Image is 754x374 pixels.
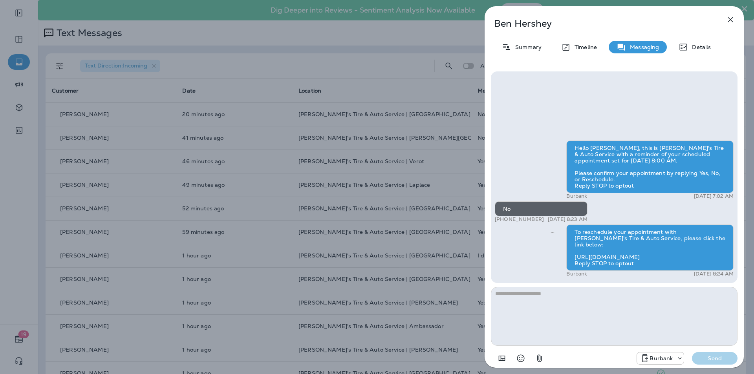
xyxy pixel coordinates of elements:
[566,271,587,277] p: Burbank
[494,18,708,29] p: Ben Hershey
[694,193,734,199] p: [DATE] 7:02 AM
[495,216,544,223] p: [PHONE_NUMBER]
[495,201,587,216] div: No
[566,140,734,193] div: Hello [PERSON_NAME], this is [PERSON_NAME]'s Tire & Auto Service with a reminder of your schedule...
[494,350,510,366] button: Add in a premade template
[513,350,529,366] button: Select an emoji
[566,224,734,271] div: To reschedule your appointment with [PERSON_NAME]'s Tire & Auto Service, please click the link be...
[548,216,587,223] p: [DATE] 8:23 AM
[571,44,597,50] p: Timeline
[694,271,734,277] p: [DATE] 8:24 AM
[551,228,555,235] span: Sent
[566,193,587,199] p: Burbank
[650,355,673,361] p: Burbank
[626,44,659,50] p: Messaging
[637,354,684,363] div: +1 (225) 372-6800
[511,44,542,50] p: Summary
[688,44,711,50] p: Details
